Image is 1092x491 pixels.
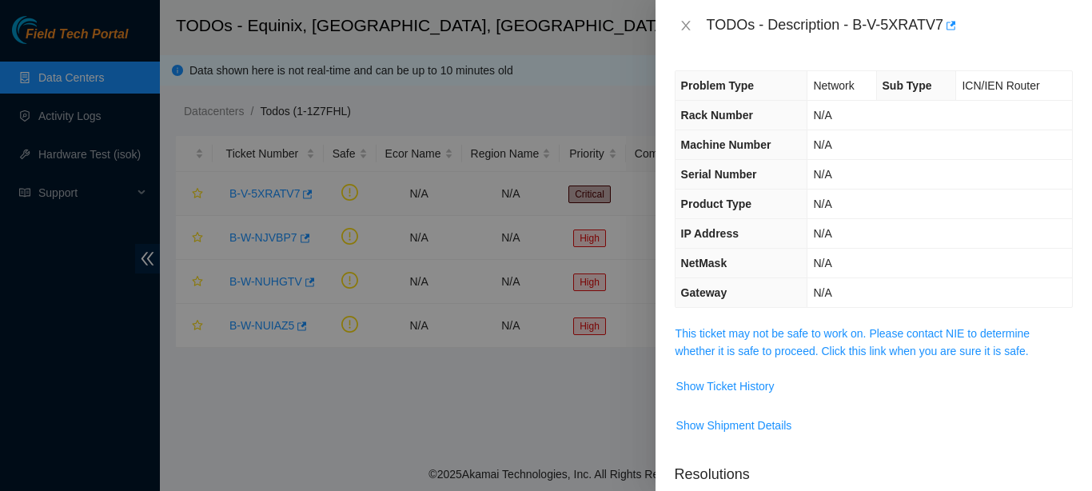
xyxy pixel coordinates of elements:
[681,257,727,269] span: NetMask
[681,138,771,151] span: Machine Number
[813,138,831,151] span: N/A
[813,168,831,181] span: N/A
[681,168,757,181] span: Serial Number
[676,373,775,399] button: Show Ticket History
[676,377,775,395] span: Show Ticket History
[813,257,831,269] span: N/A
[676,413,793,438] button: Show Shipment Details
[675,451,1073,485] p: Resolutions
[681,227,739,240] span: IP Address
[675,18,697,34] button: Close
[681,79,755,92] span: Problem Type
[707,13,1073,38] div: TODOs - Description - B-V-5XRATV7
[883,79,932,92] span: Sub Type
[813,109,831,122] span: N/A
[681,109,753,122] span: Rack Number
[813,227,831,240] span: N/A
[680,19,692,32] span: close
[813,286,831,299] span: N/A
[676,327,1030,357] a: This ticket may not be safe to work on. Please contact NIE to determine whether it is safe to pro...
[962,79,1039,92] span: ICN/IEN Router
[681,286,727,299] span: Gateway
[813,79,854,92] span: Network
[813,198,831,210] span: N/A
[681,198,751,210] span: Product Type
[676,417,792,434] span: Show Shipment Details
